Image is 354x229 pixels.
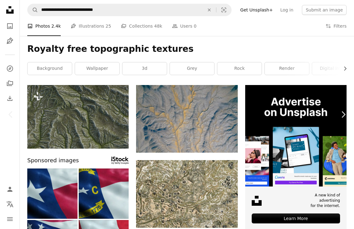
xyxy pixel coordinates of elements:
[28,4,38,16] button: Search Unsplash
[27,114,129,119] a: a satellite image of a mountain range
[27,4,232,16] form: Find visuals sitewide
[121,16,162,36] a: Collections 48k
[202,4,216,16] button: Clear
[27,168,77,219] img: State of Texas Flag in 3D
[79,168,129,219] img: State of North Carolina Waving Flag in 3D
[170,62,214,75] a: grey
[4,183,16,195] a: Log in / Sign up
[172,16,197,36] a: Users 0
[27,85,129,149] img: a satellite image of a mountain range
[332,85,354,144] a: Next
[136,160,237,228] img: brown and black concrete floor
[339,62,347,75] button: scroll list to the right
[252,213,340,223] div: Learn More
[28,62,72,75] a: background
[217,62,262,75] a: rock
[27,156,79,165] span: Sponsored images
[106,23,111,29] span: 25
[4,77,16,90] a: Collections
[252,196,262,206] img: file-1631678316303-ed18b8b5cb9cimage
[194,23,197,29] span: 0
[136,191,237,196] a: brown and black concrete floor
[154,23,162,29] span: 48k
[75,62,119,75] a: wallpaper
[4,213,16,225] button: Menu
[4,20,16,32] a: Photos
[277,5,297,15] a: Log in
[4,62,16,75] a: Explore
[296,193,340,208] span: A new kind of advertising for the internet.
[325,16,347,36] button: Filters
[216,4,231,16] button: Visual search
[302,5,347,15] button: Submit an image
[27,43,347,55] h1: Royalty free topographic textures
[71,16,111,36] a: Illustrations 25
[136,85,237,153] img: an aerial view of a large area of land
[265,62,309,75] a: render
[4,198,16,210] button: Language
[4,35,16,47] a: Illustrations
[136,116,237,121] a: an aerial view of a large area of land
[237,5,277,15] a: Get Unsplash+
[245,85,347,186] img: file-1635990755334-4bfd90f37242image
[122,62,167,75] a: 3d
